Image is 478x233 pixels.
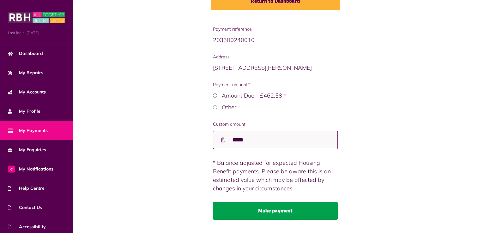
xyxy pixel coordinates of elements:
span: My Repairs [8,69,43,76]
label: Other [222,104,236,111]
span: My Payments [8,127,48,134]
span: Help Centre [8,185,45,192]
span: Contact Us [8,204,42,211]
span: Address [213,54,337,60]
label: Custom amount [213,121,337,128]
span: My Notifications [8,166,53,172]
button: Make payment [213,202,337,220]
span: Accessibility [8,224,46,230]
span: [STREET_ADDRESS][PERSON_NAME] [213,64,312,71]
img: MyRBH [8,11,65,24]
span: Last login: [DATE] [8,30,65,36]
span: Payment reference [213,26,337,33]
span: Payment amount* [213,81,337,88]
span: * Balance adjusted for expected Housing Benefit payments. Please be aware this is an estimated va... [213,159,331,192]
span: 4 [8,165,15,172]
label: Amount Due - £462.58 * [222,92,286,99]
span: My Accounts [8,89,46,95]
span: Dashboard [8,50,43,57]
span: 203300240010 [213,36,255,44]
span: My Enquiries [8,146,46,153]
span: My Profile [8,108,40,115]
